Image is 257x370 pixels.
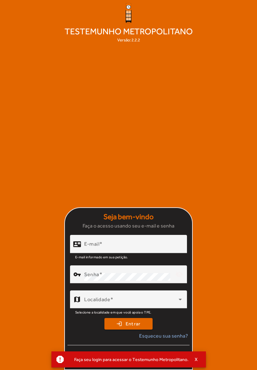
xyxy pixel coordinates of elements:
[55,355,65,364] mat-icon: report
[84,271,99,278] mat-label: Senha
[139,332,188,340] span: Esqueceu sua senha?
[69,355,189,364] div: Faça seu login para acessar o Testemunho Metropolitano.
[126,320,141,328] span: Entrar
[73,296,81,303] mat-icon: map
[84,241,99,247] mat-label: E-mail
[189,357,205,362] button: X
[73,240,81,248] mat-icon: contact_mail
[62,26,195,37] span: Testemunho Metropolitano
[84,297,110,303] mat-label: Localidade
[73,271,81,278] mat-icon: vpn_key
[117,37,140,43] div: Versão: 2.2.2
[83,222,174,230] span: Faça o acesso usando seu e-mail e senha
[75,253,128,260] mat-hint: E-mail informado em sua petição.
[104,318,153,330] button: Entrar
[75,308,152,315] mat-hint: Selecione a localidade em que você apoia o TPE.
[103,211,154,222] strong: Seja bem-vindo
[195,357,198,362] span: X
[172,267,187,282] mat-icon: visibility_off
